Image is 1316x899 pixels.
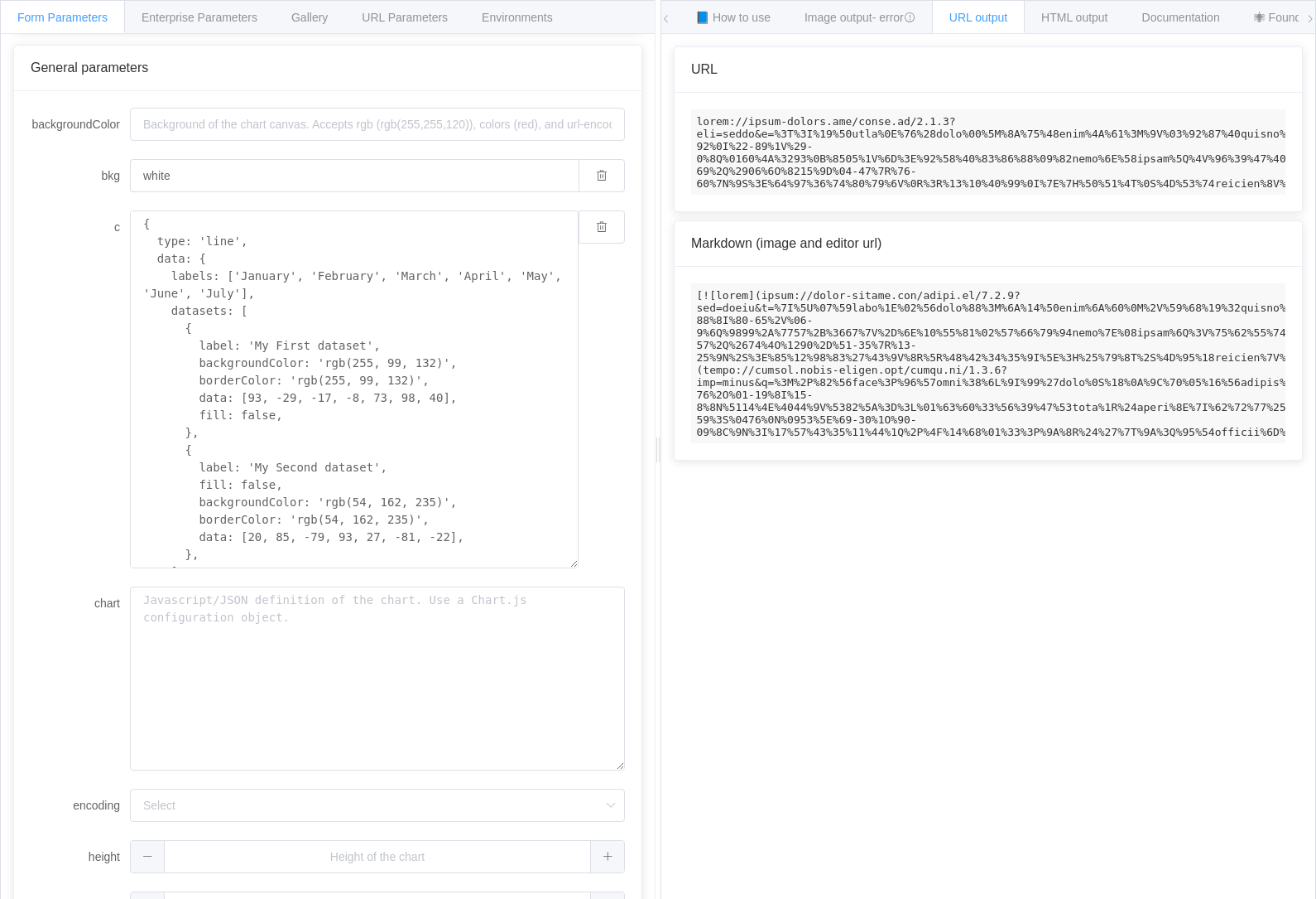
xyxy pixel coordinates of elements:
span: URL output [949,11,1007,24]
span: Environments [482,11,553,24]
span: HTML output [1041,11,1107,24]
input: Height of the chart [130,840,625,873]
span: General parameters [31,60,148,75]
label: encoding [31,789,130,822]
span: Form Parameters [17,11,108,24]
code: lorem://ipsum-dolors.ame/conse.ad/2.1.3?eli=seddo&e=%3T%3I%19%50utla%0E%76%28dolo%00%5M%8A%75%48e... [691,109,1285,195]
input: Background of the chart canvas. Accepts rgb (rgb(255,255,120)), colors (red), and url-encoded hex... [130,159,579,192]
label: backgroundColor [31,108,130,141]
span: URL Parameters [362,11,448,24]
label: height [31,840,130,873]
span: Image output [804,11,915,24]
span: Documentation [1142,11,1220,24]
input: Background of the chart canvas. Accepts rgb (rgb(255,255,120)), colors (red), and url-encoded hex... [130,108,625,141]
span: 📘 How to use [695,11,771,24]
label: c [31,210,130,244]
span: - error [872,11,915,24]
span: Enterprise Parameters [142,11,257,24]
input: Select [130,789,625,822]
label: bkg [31,159,130,192]
span: Markdown (image and editor url) [691,236,881,250]
label: chart [31,587,130,620]
code: [![lorem](ipsum://dolor-sitame.con/adipi.el/7.2.9?sed=doeiu&t=%7I%5U%07%59labo%1E%02%56dolo%88%3M... [691,283,1285,443]
span: URL [691,62,718,76]
span: Gallery [291,11,328,24]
